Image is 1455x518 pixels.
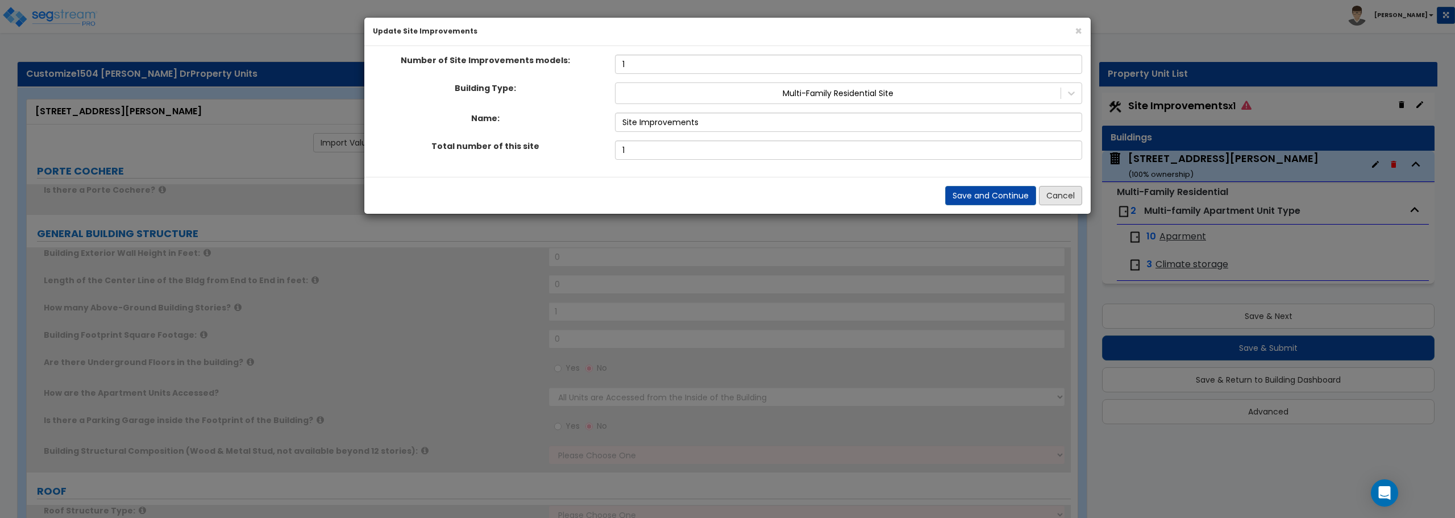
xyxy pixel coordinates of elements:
div: Open Intercom Messenger [1371,479,1398,507]
label: Building Type: [455,82,516,94]
button: Save and Continue [945,186,1036,205]
label: Total number of this site [431,140,539,152]
span: × [1075,23,1082,39]
button: Cancel [1039,186,1082,205]
b: Update Site Improvements [373,26,477,36]
button: Close [1075,25,1082,37]
label: Number of Site Improvements models: [401,55,570,66]
label: Name: [471,113,500,124]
